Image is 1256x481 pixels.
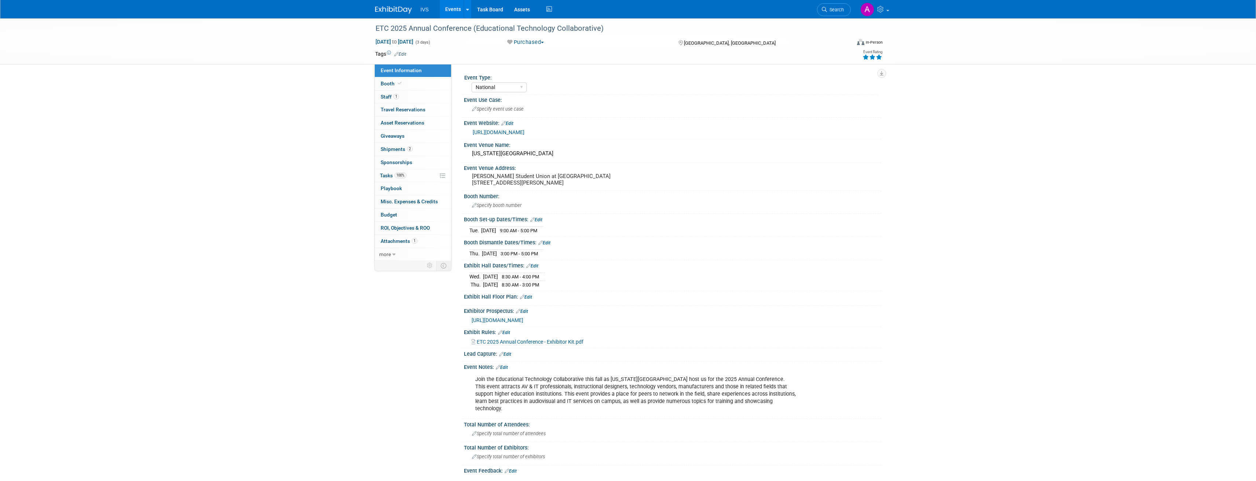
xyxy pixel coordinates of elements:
[381,81,403,86] span: Booth
[464,214,881,223] div: Booth Set-up Dates/Times:
[472,339,583,345] a: ETC 2025 Annual Conference - Exhibitor Kit.pdf
[464,191,881,200] div: Booth Number:
[381,133,404,139] span: Giveaways
[464,118,881,127] div: Event Website:
[381,146,413,152] span: Shipments
[483,281,498,288] td: [DATE]
[501,121,513,126] a: Edit
[464,95,881,104] div: Event Use Case:
[381,238,417,244] span: Attachments
[375,64,451,77] a: Event Information
[375,208,451,221] a: Budget
[464,465,881,475] div: Event Feedback:
[391,39,398,45] span: to
[863,50,882,54] div: Event Rating
[375,77,451,90] a: Booth
[375,38,414,45] span: [DATE] [DATE]
[375,248,451,261] a: more
[373,22,840,35] div: ETC 2025 Annual Conference (Educational Technology Collaborative)
[499,352,511,357] a: Edit
[502,282,539,288] span: 8:30 AM - 3:00 PM
[538,240,550,245] a: Edit
[464,237,881,247] div: Booth Dismantle Dates/Times:
[505,469,517,474] a: Edit
[464,362,881,371] div: Event Notes:
[412,238,417,244] span: 1
[817,3,851,16] a: Search
[505,38,547,46] button: Purchased
[483,273,498,281] td: [DATE]
[482,249,497,257] td: [DATE]
[381,225,430,231] span: ROI, Objectives & ROO
[415,40,430,45] span: (3 days)
[381,107,425,112] span: Travel Reservations
[464,306,881,315] div: Exhibitor Prospectus:
[375,143,451,156] a: Shipments2
[857,39,864,45] img: Format-Inperson.png
[469,273,483,281] td: Wed.
[496,365,508,370] a: Edit
[464,348,881,358] div: Lead Capture:
[424,261,436,270] td: Personalize Event Tab Strip
[375,130,451,143] a: Giveaways
[472,454,545,459] span: Specify total number of exhibitors
[530,217,542,222] a: Edit
[469,249,482,257] td: Thu.
[502,274,539,280] span: 8:30 AM - 4:00 PM
[865,40,883,45] div: In-Person
[472,317,523,323] a: [URL][DOMAIN_NAME]
[375,103,451,116] a: Travel Reservations
[469,226,481,234] td: Tue.
[464,419,881,428] div: Total Number of Attendees:
[381,199,438,204] span: Misc. Expenses & Credits
[436,261,451,270] td: Toggle Event Tabs
[501,251,538,256] span: 3:00 PM - 5:00 PM
[375,116,451,129] a: Asset Reservations
[472,431,546,436] span: Specify total number of attendees
[381,185,402,191] span: Playbook
[381,212,397,218] span: Budget
[464,291,881,301] div: Exhibit Hall Floor Plan:
[827,7,844,12] span: Search
[472,106,524,112] span: Specify event use case
[375,6,412,14] img: ExhibitDay
[464,327,881,336] div: Exhibit Rules:
[684,40,776,46] span: [GEOGRAPHIC_DATA], [GEOGRAPHIC_DATA]
[481,226,496,234] td: [DATE]
[860,3,874,16] img: Aaron Lentscher
[395,173,406,178] span: 100%
[808,38,883,49] div: Event Format
[381,67,422,73] span: Event Information
[469,148,876,159] div: [US_STATE][GEOGRAPHIC_DATA]
[472,173,630,186] pre: [PERSON_NAME] Student Union at [GEOGRAPHIC_DATA] [STREET_ADDRESS][PERSON_NAME]
[393,94,399,99] span: 1
[398,81,402,85] i: Booth reservation complete
[464,260,881,270] div: Exhibit Hall Dates/Times:
[381,159,412,165] span: Sponsorships
[380,173,406,178] span: Tasks
[421,7,429,12] span: IVS
[375,156,451,169] a: Sponsorships
[375,195,451,208] a: Misc. Expenses & Credits
[464,442,881,451] div: Total Number of Exhibitors:
[375,50,406,58] td: Tags
[394,52,406,57] a: Edit
[375,235,451,248] a: Attachments1
[498,330,510,335] a: Edit
[375,222,451,234] a: ROI, Objectives & ROO
[464,72,878,81] div: Event Type:
[375,169,451,182] a: Tasks100%
[407,146,413,152] span: 2
[375,182,451,195] a: Playbook
[470,372,801,416] div: Join the Educational Technology Collaborative this fall as [US_STATE][GEOGRAPHIC_DATA] host us fo...
[516,309,528,314] a: Edit
[464,140,881,149] div: Event Venue Name:
[469,281,483,288] td: Thu.
[379,251,391,257] span: more
[477,339,583,345] span: ETC 2025 Annual Conference - Exhibitor Kit.pdf
[520,295,532,300] a: Edit
[473,129,524,135] a: [URL][DOMAIN_NAME]
[381,120,424,126] span: Asset Reservations
[472,203,521,208] span: Specify booth number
